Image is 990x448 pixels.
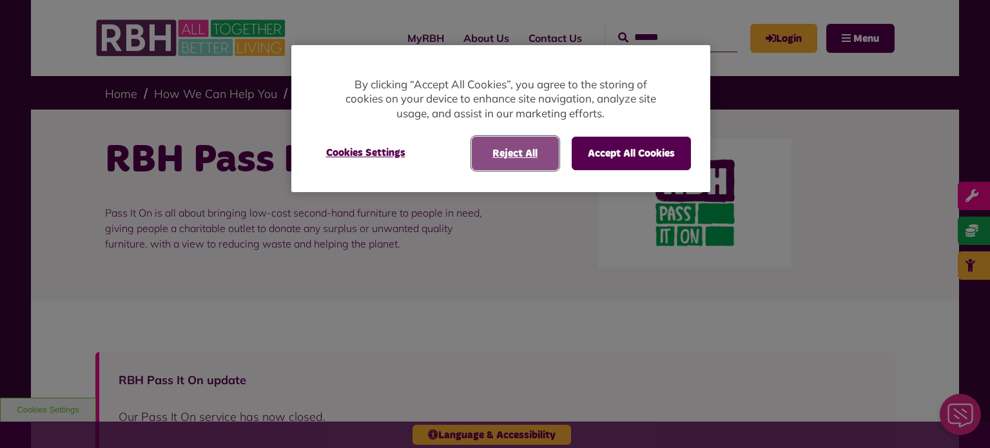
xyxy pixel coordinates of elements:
[572,137,691,170] button: Accept All Cookies
[343,77,659,121] p: By clicking “Accept All Cookies”, you agree to the storing of cookies on your device to enhance s...
[472,137,559,170] button: Reject All
[8,4,49,45] div: Close Web Assistant
[311,137,421,169] button: Cookies Settings
[291,45,710,193] div: Privacy
[291,45,710,193] div: Cookie banner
